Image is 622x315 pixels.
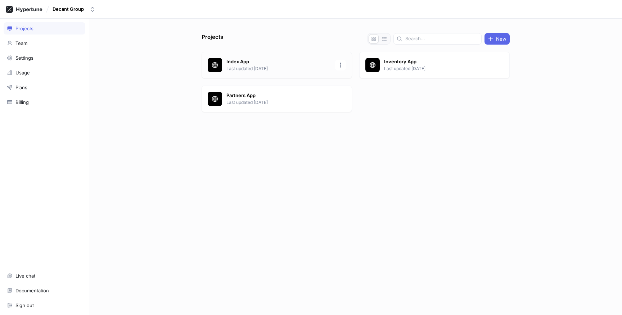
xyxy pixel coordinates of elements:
a: Team [4,37,85,49]
div: Documentation [15,288,49,293]
div: Team [15,40,27,46]
div: Settings [15,55,33,61]
a: Settings [4,52,85,64]
p: Inventory App [384,58,488,65]
a: Documentation [4,284,85,297]
a: Billing [4,96,85,108]
p: Last updated [DATE] [226,65,331,72]
p: Projects [202,33,223,45]
div: Plans [15,85,27,90]
div: Billing [15,99,29,105]
a: Plans [4,81,85,93]
input: Search... [405,35,478,42]
div: Projects [15,26,33,31]
div: Usage [15,70,30,76]
div: Sign out [15,302,34,308]
span: New [496,37,506,41]
div: Live chat [15,273,35,279]
button: Decant Group [50,3,98,15]
p: Partners App [226,92,331,99]
button: New [484,33,510,45]
div: Decant Group [53,6,84,12]
a: Projects [4,22,85,35]
p: Last updated [DATE] [384,65,488,72]
p: Index App [226,58,331,65]
a: Usage [4,67,85,79]
p: Last updated [DATE] [226,99,331,106]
